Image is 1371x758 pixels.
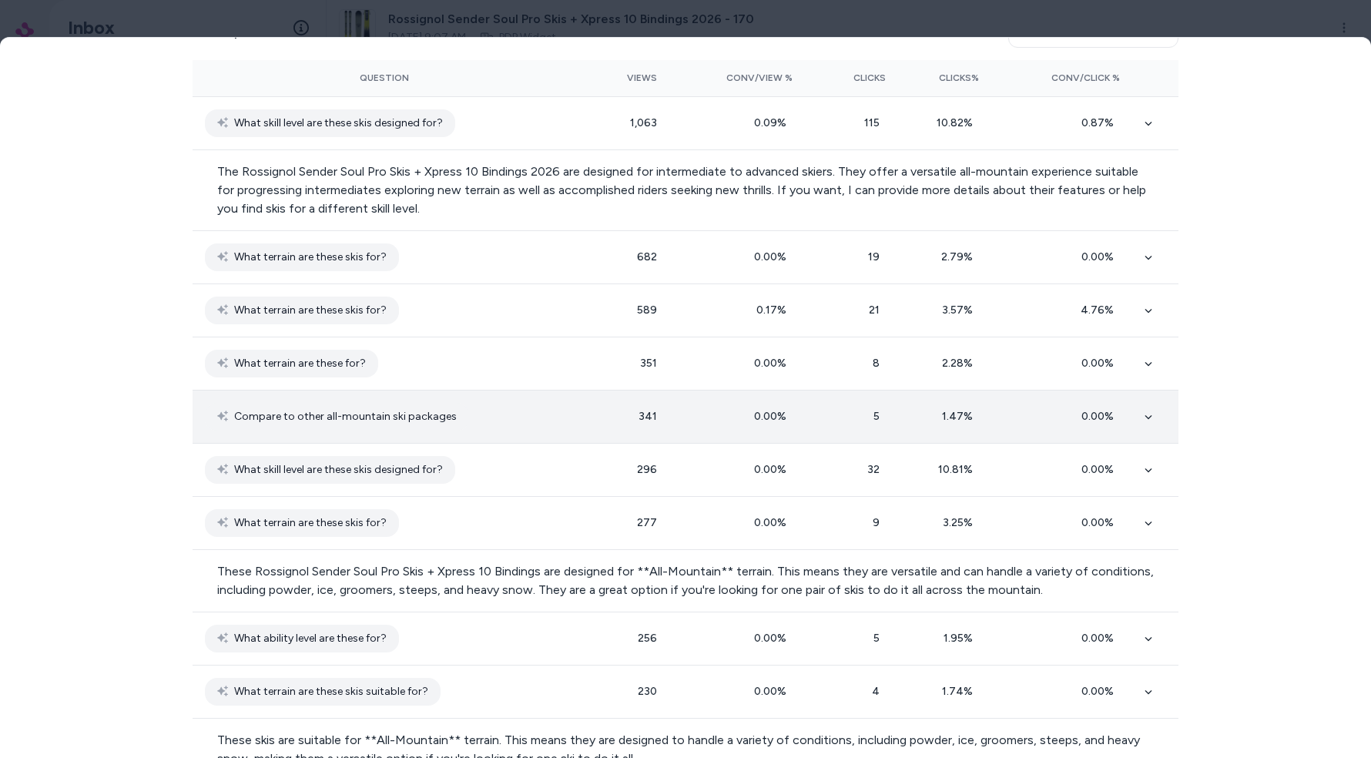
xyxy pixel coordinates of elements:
span: 2.28 % [942,357,979,370]
p: These Rossignol Sender Soul Pro Skis + Xpress 10 Bindings are designed for **All-Mountain** terra... [217,562,1154,599]
span: 1.95 % [944,632,979,645]
span: 32 [867,463,886,476]
span: 5 [873,632,886,645]
span: What terrain are these for? [234,354,366,373]
span: Conv/Click % [1051,72,1120,84]
span: 10.81 % [938,463,979,476]
span: 0.00 % [1081,410,1120,423]
span: 0.87 % [1081,116,1120,129]
span: 1.47 % [942,410,979,423]
span: What ability level are these for? [234,629,387,648]
span: 351 [640,357,657,370]
span: 10.82 % [937,116,979,129]
span: 0.00 % [1081,357,1120,370]
span: 0.00 % [754,410,793,423]
span: 0.00 % [754,463,793,476]
span: 9 [873,516,886,529]
span: 115 [864,116,886,129]
span: 589 [637,304,657,317]
span: 4.76 % [1081,304,1120,317]
span: 1.74 % [942,685,979,698]
span: 0.00 % [1081,685,1120,698]
span: 0.17 % [756,304,793,317]
span: Clicks% [939,72,979,84]
span: 21 [869,304,886,317]
span: Views [627,72,657,84]
span: What terrain are these skis for? [234,301,387,320]
span: 0.00 % [754,357,793,370]
button: Question [360,65,409,90]
span: 0.09 % [754,116,793,129]
span: 682 [637,250,657,263]
span: What skill level are these skis designed for? [234,461,443,479]
span: 5 [873,410,886,423]
button: Conv/View % [682,65,793,90]
button: Clicks% [910,65,979,90]
span: 0.00 % [754,250,793,263]
span: 296 [637,463,657,476]
span: 341 [639,410,657,423]
span: 230 [638,685,657,698]
span: 0.00 % [754,632,793,645]
p: The Rossignol Sender Soul Pro Skis + Xpress 10 Bindings 2026 are designed for intermediate to adv... [217,163,1154,218]
span: 0.00 % [1081,632,1120,645]
span: 0.00 % [1081,516,1120,529]
span: Conv/View % [726,72,793,84]
span: 3.25 % [943,516,979,529]
span: What terrain are these skis for? [234,514,387,532]
span: 19 [868,250,886,263]
span: Compare to other all-mountain ski packages [234,408,457,426]
span: 0.00 % [1081,463,1120,476]
span: 2.79 % [941,250,979,263]
button: Clicks [817,65,886,90]
button: Conv/Click % [1004,65,1120,90]
span: Clicks [853,72,886,84]
span: Question [360,72,409,84]
span: 0.00 % [754,685,793,698]
span: 8 [873,357,886,370]
span: 1,063 [630,116,657,129]
button: Views [588,65,657,90]
span: What terrain are these skis for? [234,248,387,267]
span: 0.00 % [1081,250,1120,263]
span: What skill level are these skis designed for? [234,114,443,132]
span: What terrain are these skis suitable for? [234,683,428,701]
span: 4 [872,685,886,698]
span: 256 [638,632,657,645]
span: 3.57 % [942,304,979,317]
span: 277 [637,516,657,529]
span: 0.00 % [754,516,793,529]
